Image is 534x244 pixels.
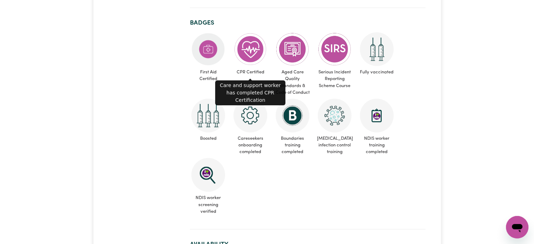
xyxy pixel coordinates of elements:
[358,66,395,78] span: Fully vaccinated
[318,99,351,132] img: CS Academy: COVID-19 Infection Control Training course completed
[360,99,394,132] img: CS Academy: Introduction to NDIS Worker Training course completed
[191,32,225,66] img: Care and support worker has completed First Aid Certification
[276,32,309,66] img: CS Academy: Aged Care Quality Standards & Code of Conduct course completed
[318,32,351,66] img: CS Academy: Serious Incident Reporting Scheme course completed
[190,19,426,27] h2: Badges
[316,66,353,92] span: Serious Incident Reporting Scheme Course
[233,32,267,66] img: Care and support worker has completed CPR Certification
[360,32,394,66] img: Care and support worker has received 2 doses of COVID-19 vaccine
[316,132,353,158] span: [MEDICAL_DATA] infection control training
[274,132,311,158] span: Boundaries training completed
[190,192,226,218] span: NDIS worker screening verified
[191,158,225,192] img: NDIS Worker Screening Verified
[358,132,395,158] span: NDIS worker training completed
[274,66,311,99] span: Aged Care Quality Standards & Code of Conduct
[191,99,225,132] img: Care and support worker has received booster dose of COVID-19 vaccination
[276,99,309,132] img: CS Academy: Boundaries in care and support work course completed
[215,80,285,105] div: Care and support worker has completed CPR Certification
[190,132,226,145] span: Boosted
[233,99,267,132] img: CS Academy: Careseekers Onboarding course completed
[232,66,269,78] span: CPR Certified
[506,216,528,238] iframe: Button to launch messaging window
[232,132,269,158] span: Careseekers onboarding completed
[190,66,226,85] span: First Aid Certified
